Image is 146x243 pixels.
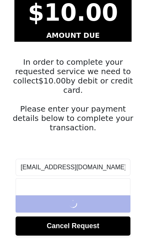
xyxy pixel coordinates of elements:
span: $ 10.00 [39,76,66,85]
h5: In order to complete your requested service we need to collect by debit or credit card. Please en... [8,57,138,132]
button: Cancel Request [16,216,130,236]
strong: AMOUNT DUE [46,31,100,39]
iframe: Secure card payment input frame [21,183,125,190]
input: Enter your email address for receipt [16,159,130,176]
